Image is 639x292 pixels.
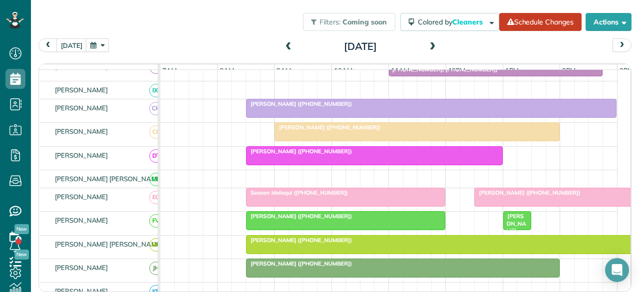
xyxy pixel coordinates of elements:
[149,191,163,204] span: EG
[149,214,163,228] span: FV
[53,240,165,248] span: [PERSON_NAME] [PERSON_NAME]
[332,66,354,74] span: 10am
[53,151,110,159] span: [PERSON_NAME]
[389,66,411,74] span: 11am
[586,13,632,31] button: Actions
[53,193,110,201] span: [PERSON_NAME]
[149,102,163,115] span: CH
[499,13,582,31] a: Schedule Changes
[246,237,352,244] span: [PERSON_NAME] ([PHONE_NUMBER])
[53,264,110,272] span: [PERSON_NAME]
[53,216,110,224] span: [PERSON_NAME]
[446,66,468,74] span: 12pm
[246,100,352,107] span: [PERSON_NAME] ([PHONE_NUMBER])
[56,38,87,52] button: [DATE]
[618,66,635,74] span: 3pm
[218,66,236,74] span: 8am
[246,189,348,196] span: Season Malaqui ([PHONE_NUMBER])
[53,86,110,94] span: [PERSON_NAME]
[246,213,352,220] span: [PERSON_NAME] ([PHONE_NUMBER])
[149,125,163,139] span: CL
[53,104,110,112] span: [PERSON_NAME]
[149,238,163,252] span: GG
[14,224,29,234] span: New
[38,38,57,52] button: prev
[53,62,110,70] span: [PERSON_NAME]
[342,17,387,26] span: Coming soon
[149,84,163,97] span: BC
[605,258,629,282] div: Open Intercom Messenger
[503,66,521,74] span: 1pm
[246,260,352,267] span: [PERSON_NAME] ([PHONE_NUMBER])
[503,213,527,256] span: [PERSON_NAME] ([PHONE_NUMBER])
[560,66,578,74] span: 2pm
[53,127,110,135] span: [PERSON_NAME]
[418,17,486,26] span: Colored by
[274,124,381,131] span: [PERSON_NAME] ([PHONE_NUMBER])
[275,66,293,74] span: 9am
[149,149,163,163] span: DT
[149,173,163,186] span: EP
[298,41,423,52] h2: [DATE]
[474,189,581,196] span: [PERSON_NAME] ([PHONE_NUMBER])
[53,175,165,183] span: [PERSON_NAME] [PERSON_NAME]
[149,262,163,275] span: JH
[613,38,632,52] button: next
[400,13,499,31] button: Colored byCleaners
[319,17,340,26] span: Filters:
[452,17,484,26] span: Cleaners
[246,148,352,155] span: [PERSON_NAME] ([PHONE_NUMBER])
[160,66,179,74] span: 7am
